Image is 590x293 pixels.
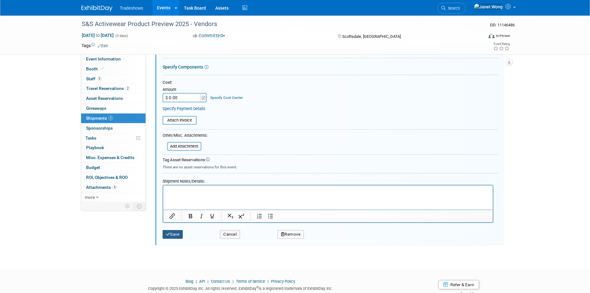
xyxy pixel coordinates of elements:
button: Save [163,230,183,239]
span: Search [446,6,460,11]
a: ROI, Objectives & ROO [81,173,146,182]
div: There are no asset reservations for this event. [163,163,498,170]
a: Refer & Earn [438,280,479,289]
div: S&S Activewear Product Preview 2025 - Vendors [80,19,474,30]
button: Insert/edit link [167,212,177,220]
span: Tasks [85,135,96,140]
span: Booth [86,66,105,71]
td: Tags [81,42,108,49]
span: | [266,279,270,284]
iframe: Rich Text Area [163,185,493,210]
span: | [231,279,235,284]
button: Cancel [220,230,240,239]
sup: ® [256,286,259,289]
span: [DATE] [DATE] [81,33,114,38]
a: Staff3 [81,74,146,84]
a: Giveaways [81,104,146,113]
span: 2 [125,86,130,91]
a: more [81,193,146,202]
a: Playbook [81,143,146,153]
button: Numbered list [254,212,265,220]
a: Attachments6 [81,183,146,192]
a: Asset Reservations [81,94,146,103]
img: Janet Wong [474,3,503,10]
div: Copyright © 2025 ExhibitDay, Inc. All rights reserved. ExhibitDay is a registered trademark of Ex... [81,284,400,291]
a: Blog [186,279,193,284]
a: Event Information [81,54,146,64]
a: API [199,279,205,284]
button: Superscript [236,212,247,220]
span: (3 days) [115,34,128,38]
div: Other/Misc. Attachments: [163,133,208,140]
div: Tag Asset Reservations: [163,157,498,163]
span: Event Information [86,56,121,61]
a: Edit [98,44,108,48]
a: Shipments5 [81,113,146,123]
a: Tasks [81,133,146,143]
td: Toggle Event Tabs [133,202,146,210]
a: Specify Payment Details [163,106,205,111]
div: Shipment Notes/Details: [163,176,493,185]
span: ROI, Objectives & ROO [86,175,128,180]
span: Tradeshows [120,6,143,11]
button: Underline [207,212,217,220]
button: Bullet list [265,212,276,220]
div: Amount [163,87,208,93]
div: Event Format [447,32,510,42]
a: Specify Cost Center [210,95,243,100]
div: Cost: [163,80,498,86]
span: Misc. Expenses & Credits [86,155,134,160]
button: Remove [278,230,304,239]
span: more [85,195,95,200]
div: In-Person [496,33,510,38]
span: 6 [112,185,117,189]
button: Italic [196,212,207,220]
span: Event ID: 11146486 [490,23,515,27]
span: Scottsdale, [GEOGRAPHIC_DATA] [342,34,401,39]
span: to [95,33,101,38]
span: Playbook [86,145,104,150]
span: 3 [97,76,102,81]
span: 5 [108,116,113,120]
td: Personalize Event Tab Strip [122,202,133,210]
a: Terms of Service [236,279,265,284]
img: Format-Inperson.png [488,33,495,38]
span: Budget [86,165,100,170]
button: Bold [185,212,196,220]
a: Booth [81,64,146,74]
button: Subscript [225,212,236,220]
a: Budget [81,163,146,172]
span: Shipments [86,116,113,121]
a: Contact Us [211,279,230,284]
span: | [206,279,210,284]
span: Staff [86,76,102,81]
a: Sponsorships [81,123,146,133]
span: Attachments [86,185,117,190]
span: Travel Reservations [86,86,130,91]
img: ExhibitDay [81,5,112,11]
span: Sponsorships [86,126,113,131]
span: | [194,279,198,284]
i: Booth reservation complete [101,67,104,70]
a: Search [437,3,466,14]
a: Misc. Expenses & Credits [81,153,146,162]
span: Giveaways [86,106,106,111]
a: Travel Reservations2 [81,84,146,93]
button: Committed [191,33,228,39]
div: Event Rating [493,42,510,46]
a: Privacy Policy [271,279,295,284]
span: Asset Reservations [86,96,123,101]
a: Specify Components [163,64,203,69]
